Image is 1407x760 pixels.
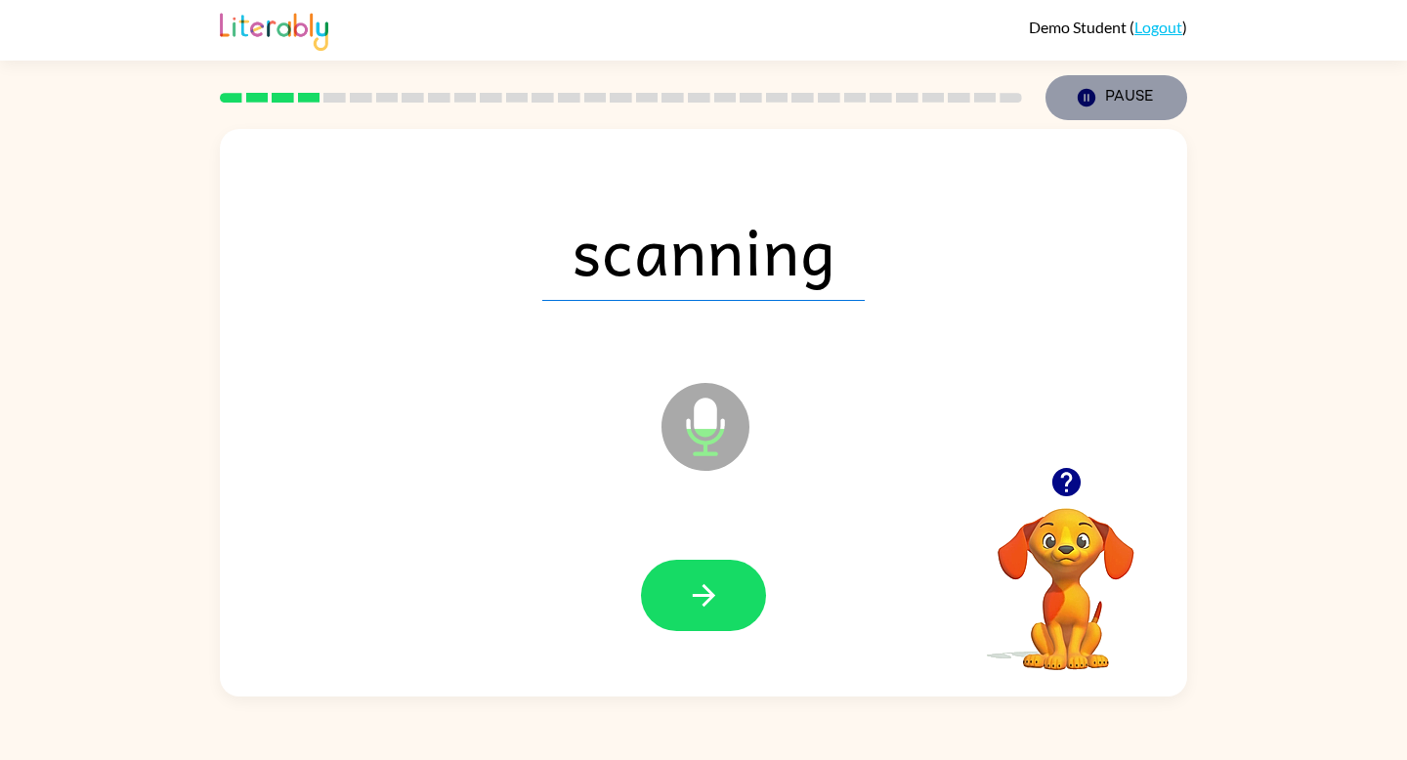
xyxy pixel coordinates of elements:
span: scanning [542,199,865,301]
button: Pause [1045,75,1187,120]
span: Demo Student [1029,18,1130,36]
video: Your browser must support playing .mp4 files to use Literably. Please try using another browser. [968,478,1164,673]
div: ( ) [1029,18,1187,36]
a: Logout [1134,18,1182,36]
img: Literably [220,8,328,51]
